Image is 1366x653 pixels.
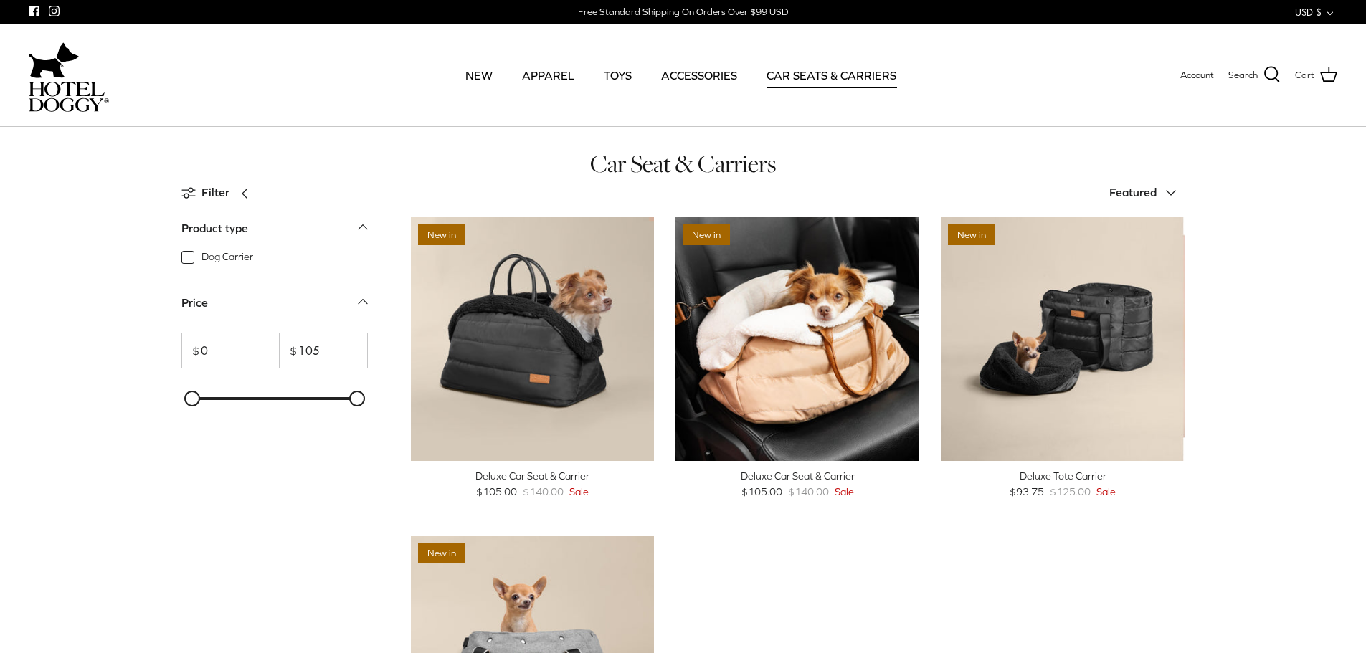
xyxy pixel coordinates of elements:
a: APPAREL [509,51,587,100]
span: Sale [835,484,854,500]
a: Deluxe Car Seat & Carrier $105.00 $140.00 Sale [411,468,655,500]
a: Filter [181,176,258,210]
a: Free Standard Shipping On Orders Over $99 USD [578,1,788,23]
span: $105.00 [476,484,517,500]
span: Dog Carrier [201,250,253,264]
span: Sale [569,484,589,500]
span: Account [1180,70,1214,80]
a: ACCESSORIES [648,51,750,100]
span: $140.00 [523,484,564,500]
a: hoteldoggycom [29,39,109,112]
div: Free Standard Shipping On Orders Over $99 USD [578,6,788,19]
a: Instagram [49,6,60,16]
span: Featured [1109,186,1157,199]
div: Primary navigation [213,51,1149,100]
a: Product type [181,217,368,249]
a: Deluxe Car Seat & Carrier [675,217,919,461]
img: hoteldoggycom [29,82,109,112]
a: TOYS [591,51,645,100]
span: Sale [1096,484,1116,500]
span: New in [418,543,465,564]
a: Search [1228,66,1281,85]
a: Facebook [29,6,39,16]
a: Deluxe Car Seat & Carrier $105.00 $140.00 Sale [675,468,919,500]
span: Cart [1295,68,1314,83]
span: $125.00 [1050,484,1091,500]
span: $140.00 [788,484,829,500]
a: Account [1180,68,1214,83]
a: Deluxe Tote Carrier $93.75 $125.00 Sale [941,468,1185,500]
div: Deluxe Car Seat & Carrier [675,468,919,484]
div: Price [181,294,208,313]
span: $ [280,345,297,356]
span: New in [418,224,465,245]
a: Cart [1295,66,1337,85]
a: Price [181,292,368,324]
div: Product type [181,219,248,238]
img: dog-icon.svg [29,39,79,82]
div: Deluxe Car Seat & Carrier [411,468,655,484]
a: CAR SEATS & CARRIERS [754,51,909,100]
span: New in [948,224,995,245]
div: Deluxe Tote Carrier [941,468,1185,484]
a: Deluxe Tote Carrier [941,217,1185,461]
input: To [279,333,368,368]
span: $105.00 [741,484,782,500]
input: From [181,333,270,368]
span: $93.75 [1010,484,1044,500]
span: Search [1228,68,1258,83]
span: New in [683,224,730,245]
h1: Car Seat & Carriers [181,148,1185,179]
a: NEW [452,51,506,100]
a: Deluxe Car Seat & Carrier [411,217,655,461]
button: Featured [1109,177,1185,209]
span: Filter [201,183,229,202]
span: $ [182,345,199,356]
